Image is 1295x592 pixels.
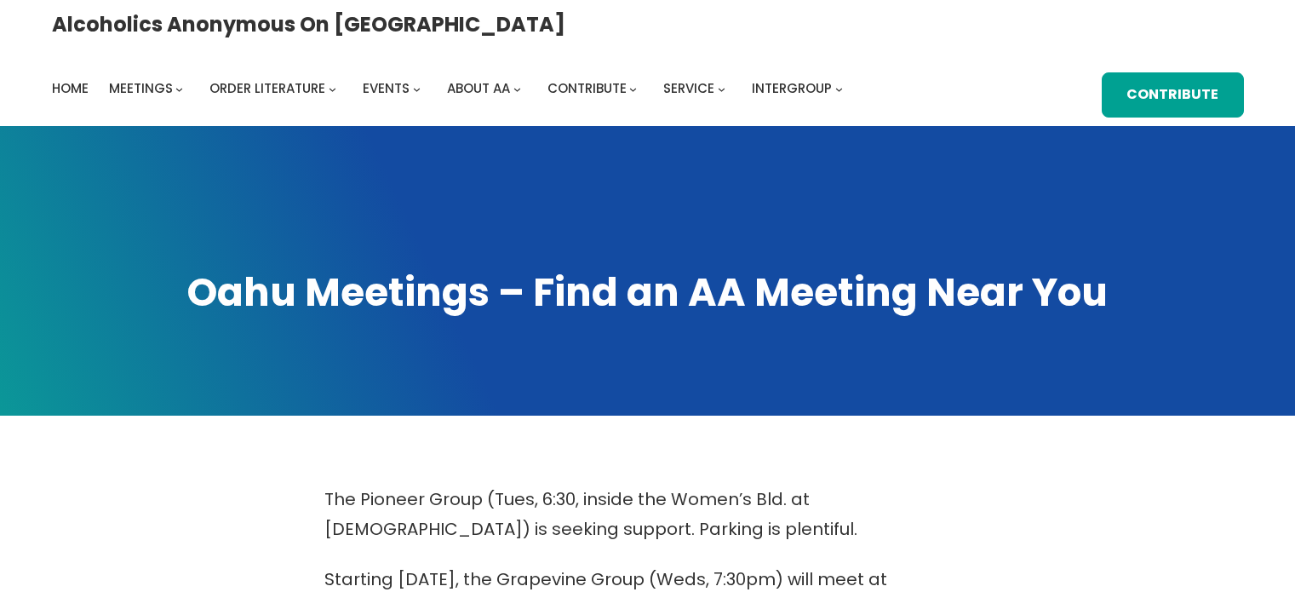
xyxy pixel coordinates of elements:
span: Events [363,79,410,97]
span: Contribute [547,79,627,97]
nav: Intergroup [52,77,849,101]
span: Service [663,79,714,97]
a: Contribute [547,77,627,101]
span: Home [52,79,89,97]
a: Meetings [109,77,173,101]
button: Events submenu [413,85,421,93]
button: Order Literature submenu [329,85,336,93]
a: Alcoholics Anonymous on [GEOGRAPHIC_DATA] [52,6,565,43]
span: Intergroup [752,79,832,97]
button: Meetings submenu [175,85,183,93]
h1: Oahu Meetings – Find an AA Meeting Near You [52,266,1244,319]
span: Order Literature [209,79,325,97]
a: Home [52,77,89,101]
p: The Pioneer Group (Tues, 6:30, inside the Women’s Bld. at [DEMOGRAPHIC_DATA]) is seeking support.... [324,485,971,544]
button: Contribute submenu [629,85,637,93]
span: About AA [447,79,510,97]
a: Service [663,77,714,101]
button: Intergroup submenu [835,85,843,93]
a: Contribute [1102,72,1243,118]
a: Intergroup [752,77,832,101]
button: Service submenu [718,85,725,93]
a: Events [363,77,410,101]
a: About AA [447,77,510,101]
span: Meetings [109,79,173,97]
button: About AA submenu [513,85,521,93]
